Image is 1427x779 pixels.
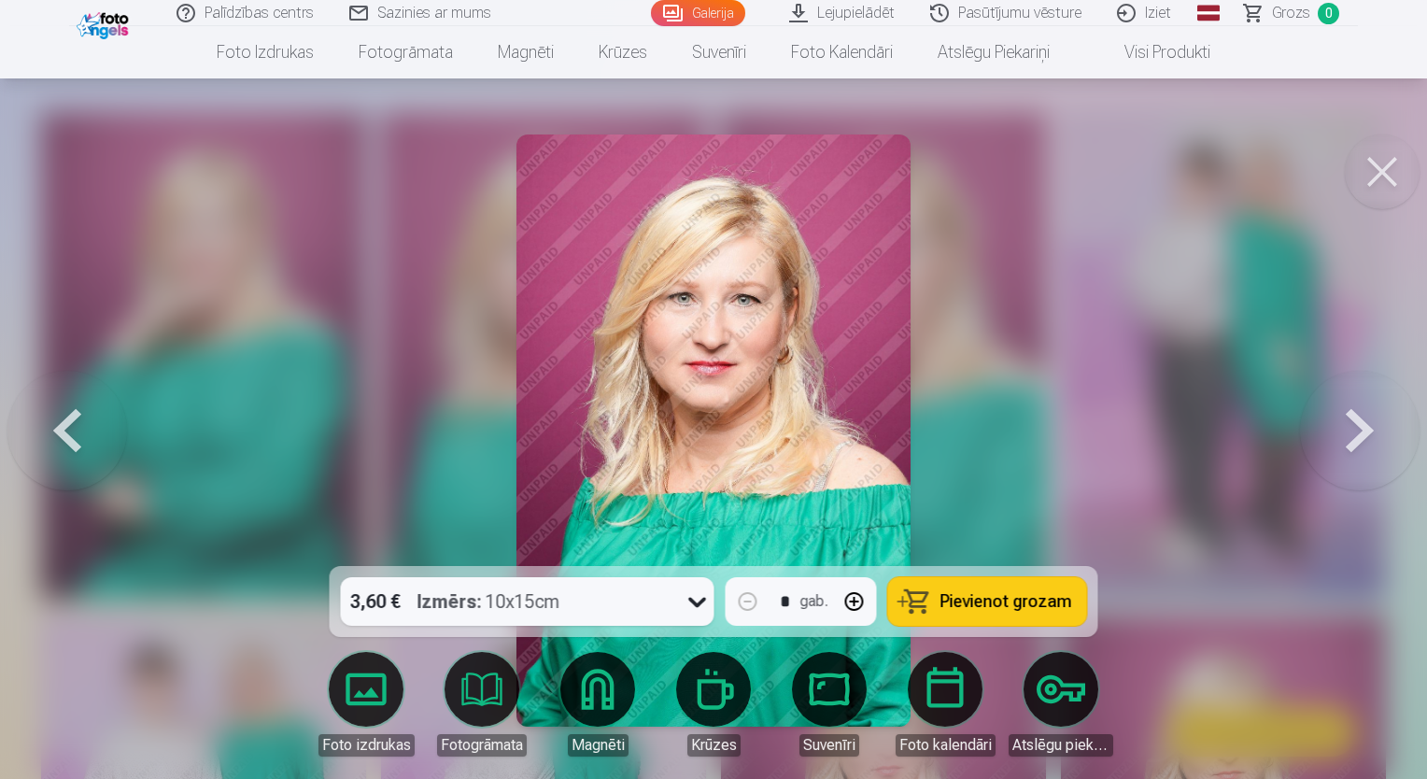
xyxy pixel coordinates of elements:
[661,652,766,757] a: Krūzes
[888,577,1087,626] button: Pievienot grozam
[893,652,997,757] a: Foto kalendāri
[437,734,527,757] div: Fotogrāmata
[545,652,650,757] a: Magnēti
[576,26,670,78] a: Krūzes
[341,577,410,626] div: 3,60 €
[1009,652,1113,757] a: Atslēgu piekariņi
[336,26,475,78] a: Fotogrāmata
[314,652,418,757] a: Foto izdrukas
[777,652,882,757] a: Suvenīri
[940,593,1072,610] span: Pievienot grozam
[1318,3,1339,24] span: 0
[896,734,996,757] div: Foto kalendāri
[318,734,415,757] div: Foto izdrukas
[475,26,576,78] a: Magnēti
[1072,26,1233,78] a: Visi produkti
[417,577,560,626] div: 10x15cm
[194,26,336,78] a: Foto izdrukas
[430,652,534,757] a: Fotogrāmata
[1272,2,1310,24] span: Grozs
[568,734,629,757] div: Magnēti
[800,590,828,613] div: gab.
[915,26,1072,78] a: Atslēgu piekariņi
[799,734,859,757] div: Suvenīri
[417,588,482,615] strong: Izmērs :
[687,734,741,757] div: Krūzes
[77,7,134,39] img: /fa1
[769,26,915,78] a: Foto kalendāri
[670,26,769,78] a: Suvenīri
[1009,734,1113,757] div: Atslēgu piekariņi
